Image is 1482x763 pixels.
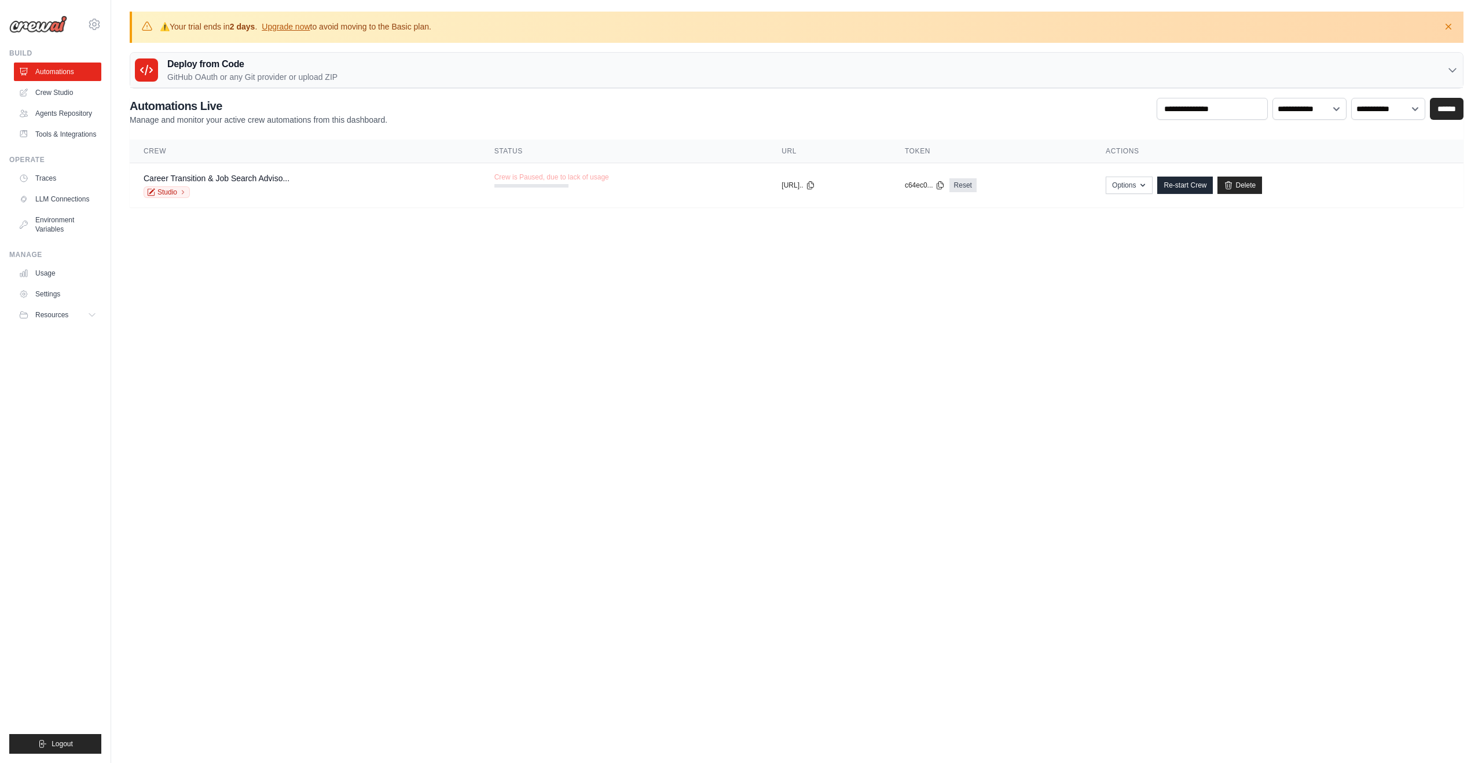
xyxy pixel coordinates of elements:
a: Studio [144,186,190,198]
span: Resources [35,310,68,320]
p: Manage and monitor your active crew automations from this dashboard. [130,114,387,126]
a: Upgrade now [262,22,310,31]
a: Reset [949,178,977,192]
a: Automations [14,63,101,81]
a: Environment Variables [14,211,101,239]
img: Logo [9,16,67,33]
button: c64ec0... [905,181,945,190]
h3: Deploy from Code [167,57,338,71]
a: Re-start Crew [1157,177,1213,194]
a: Settings [14,285,101,303]
div: Build [9,49,101,58]
a: Usage [14,264,101,283]
th: Actions [1092,140,1463,163]
a: LLM Connections [14,190,101,208]
button: Options [1106,177,1153,194]
a: Traces [14,169,101,188]
div: Operate [9,155,101,164]
p: GitHub OAuth or any Git provider or upload ZIP [167,71,338,83]
a: Career Transition & Job Search Adviso... [144,174,289,183]
h2: Automations Live [130,98,387,114]
span: Crew is Paused, due to lack of usage [494,173,609,182]
th: Crew [130,140,480,163]
button: Logout [9,734,101,754]
a: Crew Studio [14,83,101,102]
button: Resources [14,306,101,324]
a: Delete [1217,177,1262,194]
th: Token [891,140,1092,163]
p: Your trial ends in . to avoid moving to the Basic plan. [160,21,431,32]
strong: ⚠️ [160,22,170,31]
div: Manage [9,250,101,259]
th: Status [480,140,768,163]
a: Tools & Integrations [14,125,101,144]
th: URL [768,140,891,163]
a: Agents Repository [14,104,101,123]
span: Logout [52,739,73,749]
strong: 2 days [230,22,255,31]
